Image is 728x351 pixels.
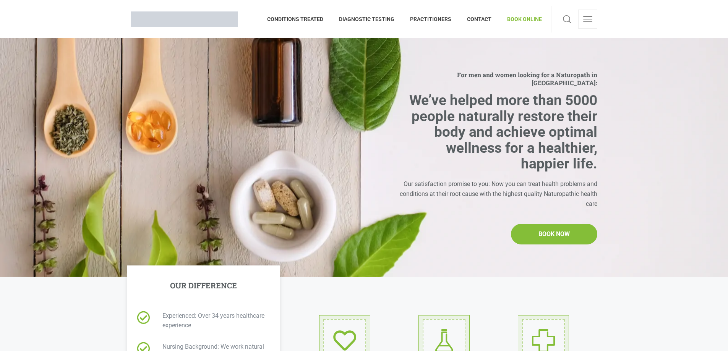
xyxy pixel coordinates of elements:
[131,11,238,27] img: Brisbane Naturopath
[396,92,597,171] h2: We’ve helped more than 5000 people naturally restore their body and achieve optimal wellness for ...
[402,13,459,25] span: PRACTITIONERS
[561,10,574,29] a: Search
[511,224,597,244] a: BOOK NOW
[402,6,459,32] a: PRACTITIONERS
[459,13,499,25] span: CONTACT
[131,6,238,32] a: Brisbane Naturopath
[396,179,597,209] div: Our satisfaction promise to you: Now you can treat health problems and conditions at their root c...
[538,229,570,239] span: BOOK NOW
[459,6,499,32] a: CONTACT
[170,281,237,290] h5: OUR DIFFERENCE
[499,6,542,32] a: BOOK ONLINE
[499,13,542,25] span: BOOK ONLINE
[267,13,331,25] span: CONDITIONS TREATED
[396,71,597,87] span: For men and women looking for a Naturopath in [GEOGRAPHIC_DATA]:
[267,6,331,32] a: CONDITIONS TREATED
[331,6,402,32] a: DIAGNOSTIC TESTING
[331,13,402,25] span: DIAGNOSTIC TESTING
[153,311,270,330] span: Experienced: Over 34 years healthcare experience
